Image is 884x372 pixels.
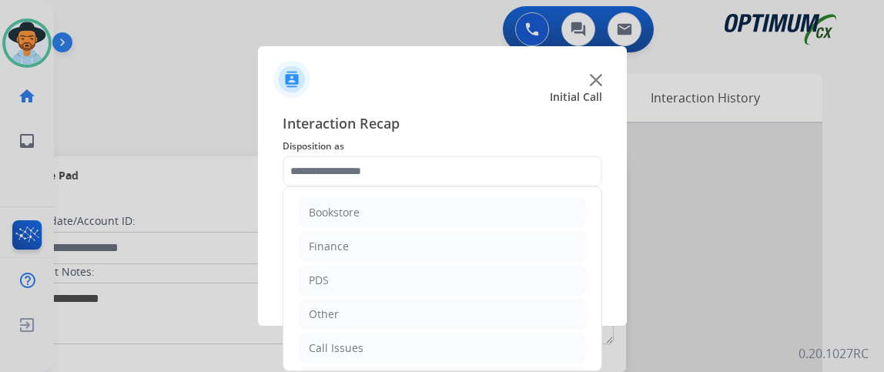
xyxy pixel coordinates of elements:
div: Finance [309,239,349,254]
div: Bookstore [309,205,360,220]
div: Other [309,307,339,322]
p: 0.20.1027RC [799,344,869,363]
img: contactIcon [273,61,310,98]
div: PDS [309,273,329,288]
div: Call Issues [309,340,363,356]
span: Interaction Recap [283,112,602,137]
span: Initial Call [550,89,602,105]
span: Disposition as [283,137,602,156]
